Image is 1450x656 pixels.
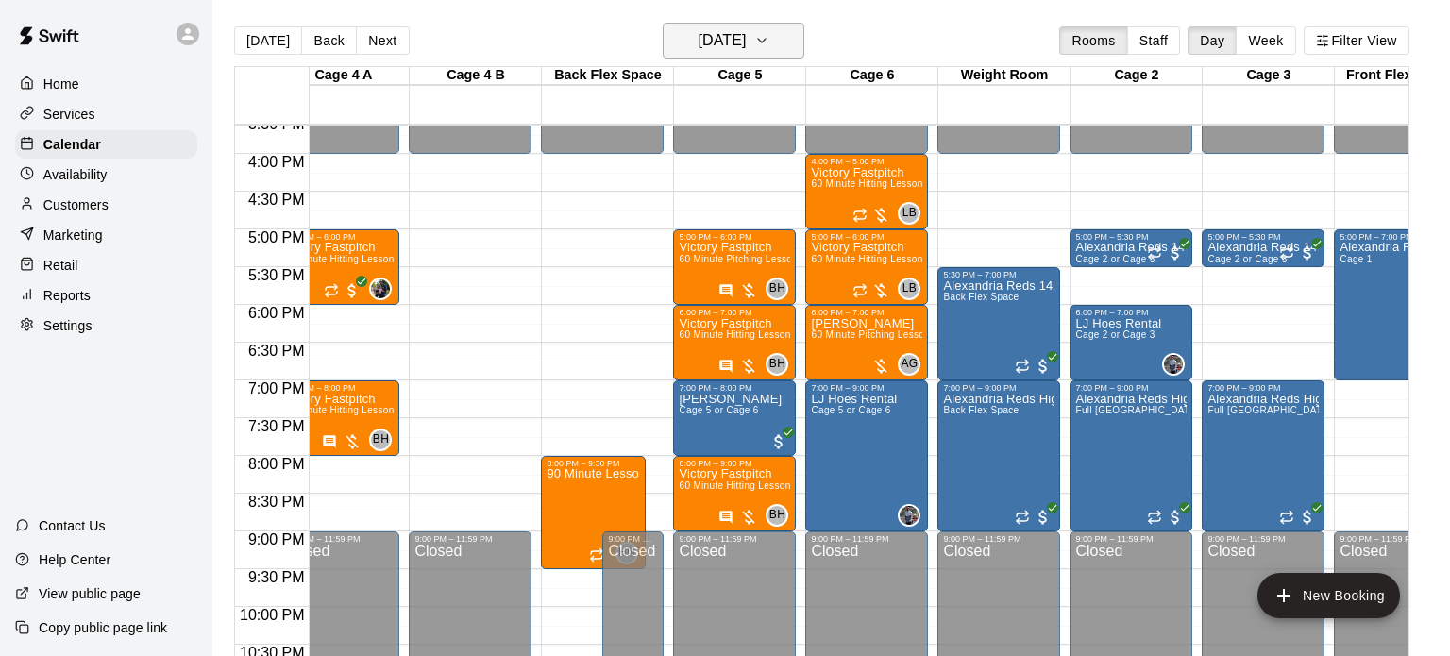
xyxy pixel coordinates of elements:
[43,286,91,305] p: Reports
[811,534,922,544] div: 9:00 PM – 11:59 PM
[235,607,309,623] span: 10:00 PM
[1202,380,1324,531] div: 7:00 PM – 9:00 PM: Alexandria Reds High School Teams
[902,204,917,223] span: LB
[15,70,197,98] a: Home
[43,256,78,275] p: Retail
[679,329,814,340] span: 60 Minute Hitting Lesson (1:1)
[1164,355,1183,374] img: LJ Hoes
[852,283,868,298] span: Recurring event
[1202,229,1324,267] div: 5:00 PM – 5:30 PM: Alexandria Reds 14U Teams
[805,305,928,380] div: 6:00 PM – 7:00 PM: 60 Minute Pitching Lesson (1:1)
[679,405,758,415] span: Cage 5 or Cage 6
[805,380,928,531] div: 7:00 PM – 9:00 PM: LJ Hoes Rental
[1015,510,1030,525] span: Recurring event
[589,547,604,563] span: Recurring event
[15,251,197,279] a: Retail
[244,305,310,321] span: 6:00 PM
[718,510,733,525] svg: Has notes
[1207,383,1319,393] div: 7:00 PM – 9:00 PM
[943,534,1054,544] div: 9:00 PM – 11:59 PM
[674,67,806,85] div: Cage 5
[902,279,917,298] span: LB
[377,278,392,300] span: Kenzee Alarcon
[301,26,357,55] button: Back
[39,550,110,569] p: Help Center
[547,459,640,468] div: 8:00 PM – 9:30 PM
[806,67,938,85] div: Cage 6
[769,355,785,374] span: BH
[414,534,526,544] div: 9:00 PM – 11:59 PM
[766,353,788,376] div: Briana Harbison
[1207,405,1330,415] span: Full [GEOGRAPHIC_DATA]
[943,383,1054,393] div: 7:00 PM – 9:00 PM
[1207,534,1319,544] div: 9:00 PM – 11:59 PM
[278,67,410,85] div: Cage 4 A
[1075,405,1198,415] span: Full [GEOGRAPHIC_DATA]
[905,278,920,300] span: Layla Burczak
[244,154,310,170] span: 4:00 PM
[43,316,93,335] p: Settings
[244,418,310,434] span: 7:30 PM
[244,494,310,510] span: 8:30 PM
[1075,232,1187,242] div: 5:00 PM – 5:30 PM
[244,380,310,396] span: 7:00 PM
[43,226,103,244] p: Marketing
[698,27,746,54] h6: [DATE]
[718,283,733,298] svg: Has notes
[1034,357,1053,376] span: All customers have paid
[282,254,417,264] span: 60 Minute Hitting Lesson (1:1)
[15,311,197,340] a: Settings
[1188,26,1237,55] button: Day
[943,405,1019,415] span: Back Flex Space
[1075,383,1187,393] div: 7:00 PM – 9:00 PM
[1236,26,1295,55] button: Week
[718,359,733,374] svg: Has notes
[811,405,890,415] span: Cage 5 or Cage 6
[679,254,821,264] span: 60 Minute Pitching Lesson (1:1)
[905,202,920,225] span: Layla Burczak
[679,383,790,393] div: 7:00 PM – 8:00 PM
[244,569,310,585] span: 9:30 PM
[673,229,796,305] div: 5:00 PM – 6:00 PM: 60 Minute Pitching Lesson (1:1)
[898,278,920,300] div: Layla Burczak
[15,221,197,249] div: Marketing
[1075,308,1187,317] div: 6:00 PM – 7:00 PM
[901,355,918,374] span: AG
[39,618,167,637] p: Copy public page link
[542,67,674,85] div: Back Flex Space
[1075,329,1155,340] span: Cage 2 or Cage 3
[277,380,399,456] div: 7:00 PM – 8:00 PM: 60 Minute Hitting Lesson (1:1)
[39,584,141,603] p: View public page
[898,504,920,527] div: LJ Hoes
[1075,534,1187,544] div: 9:00 PM – 11:59 PM
[898,353,920,376] div: Alec Grosser
[811,383,922,393] div: 7:00 PM – 9:00 PM
[679,459,790,468] div: 8:00 PM – 9:00 PM
[905,353,920,376] span: Alec Grosser
[244,531,310,547] span: 9:00 PM
[244,192,310,208] span: 4:30 PM
[766,278,788,300] div: Briana Harbison
[1207,232,1319,242] div: 5:00 PM – 5:30 PM
[1070,380,1192,531] div: 7:00 PM – 9:00 PM: Alexandria Reds High School Teams
[898,202,920,225] div: Layla Burczak
[766,504,788,527] div: Briana Harbison
[852,208,868,223] span: Recurring event
[43,135,101,154] p: Calendar
[377,429,392,451] span: Briana Harbison
[282,383,394,393] div: 7:00 PM – 8:00 PM
[1075,254,1155,264] span: Cage 2 or Cage 3
[1147,245,1162,261] span: Recurring event
[1034,508,1053,527] span: All customers have paid
[937,267,1060,380] div: 5:30 PM – 7:00 PM: Alexandria Reds 14U Teams
[1127,26,1181,55] button: Staff
[811,232,922,242] div: 5:00 PM – 6:00 PM
[1203,67,1335,85] div: Cage 3
[15,100,197,128] a: Services
[15,160,197,189] a: Availability
[673,380,796,456] div: 7:00 PM – 8:00 PM: John Beaton
[244,456,310,472] span: 8:00 PM
[805,154,928,229] div: 4:00 PM – 5:00 PM: 60 Minute Hitting Lesson (1:1)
